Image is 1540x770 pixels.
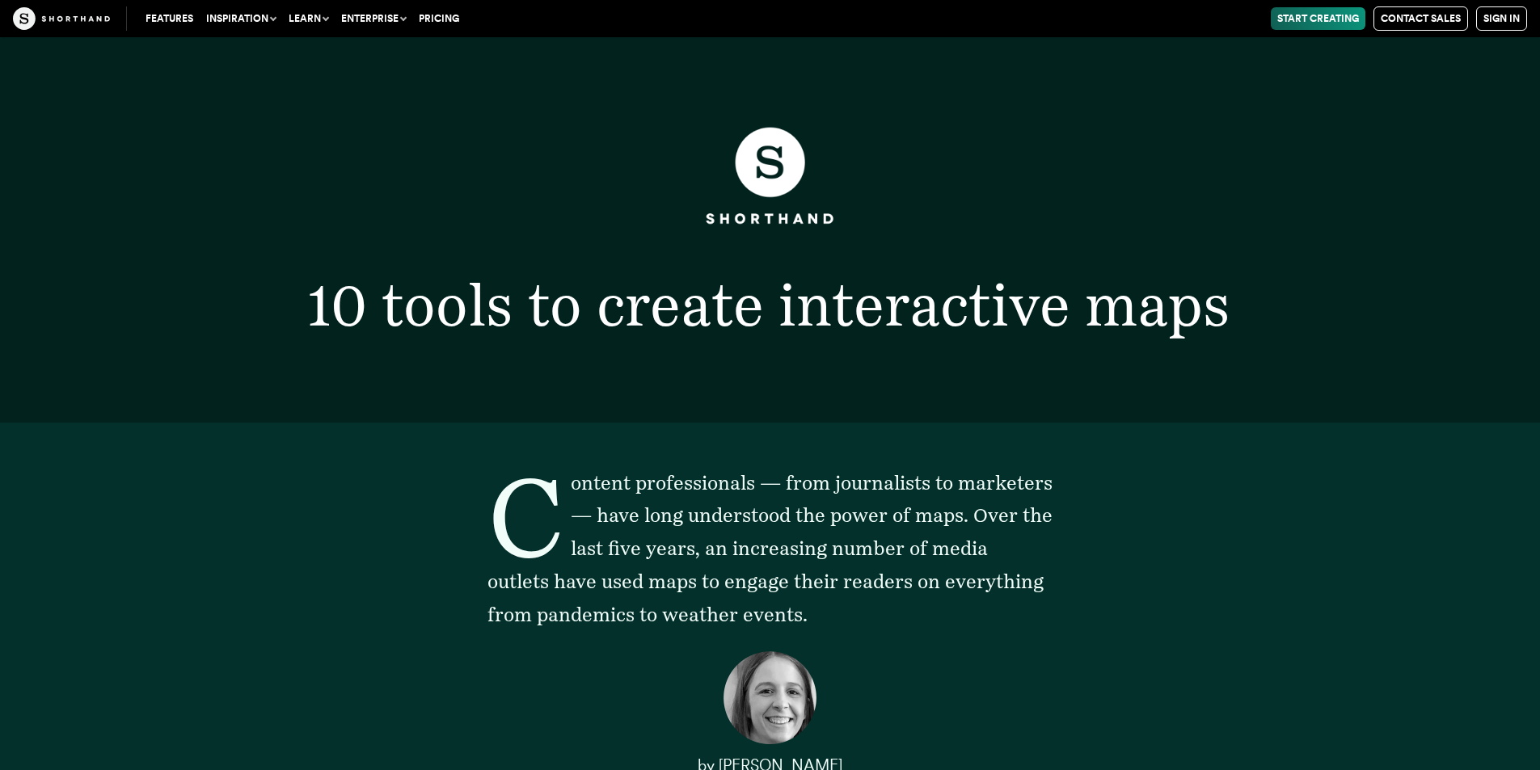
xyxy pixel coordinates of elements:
[13,7,110,30] img: The Craft
[282,7,335,30] button: Learn
[335,7,412,30] button: Enterprise
[200,7,282,30] button: Inspiration
[1476,6,1527,31] a: Sign in
[1271,7,1365,30] a: Start Creating
[139,7,200,30] a: Features
[487,471,1053,626] span: Content professionals — from journalists to marketers — have long understood the power of maps. O...
[412,7,466,30] a: Pricing
[244,276,1295,335] h1: 10 tools to create interactive maps
[1373,6,1468,31] a: Contact Sales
